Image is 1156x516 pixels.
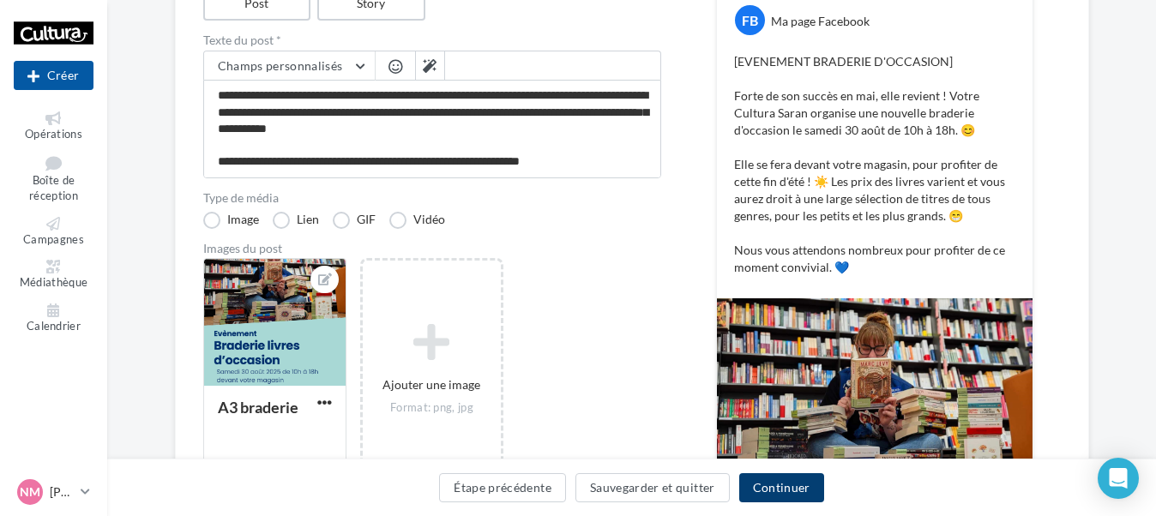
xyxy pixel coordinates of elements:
span: Calendrier [27,319,81,333]
a: NM [PERSON_NAME] [14,476,93,508]
label: GIF [333,212,376,229]
button: Champs personnalisés [204,51,375,81]
a: Calendrier [14,300,93,337]
span: Opérations [25,127,82,141]
label: Vidéo [389,212,445,229]
button: Sauvegarder et quitter [575,473,730,502]
div: A3 braderie [218,398,298,417]
p: [PERSON_NAME] [50,483,74,501]
button: Continuer [739,473,824,502]
span: Champs personnalisés [218,58,343,73]
span: Campagnes [23,232,84,246]
span: NM [20,483,40,501]
div: Ma page Facebook [771,13,870,30]
label: Image [203,212,259,229]
div: Nouvelle campagne [14,61,93,90]
div: FB [735,5,765,35]
label: Lien [273,212,319,229]
button: Étape précédente [439,473,566,502]
a: Campagnes [14,213,93,250]
button: Créer [14,61,93,90]
a: Opérations [14,108,93,145]
span: Boîte de réception [29,173,78,203]
p: [EVENEMENT BRADERIE D'OCCASION] Forte de son succès en mai, elle revient ! Votre Cultura Saran or... [734,53,1015,276]
span: Médiathèque [20,276,88,290]
a: Boîte de réception [14,152,93,207]
label: Texte du post * [203,34,661,46]
label: Type de média [203,192,661,204]
div: Images du post [203,243,661,255]
a: Médiathèque [14,256,93,293]
div: Open Intercom Messenger [1098,458,1139,499]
